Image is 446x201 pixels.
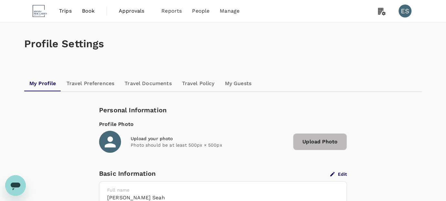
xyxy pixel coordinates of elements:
span: People [192,7,209,15]
div: Profile Photo [99,120,347,128]
a: Travel Preferences [61,76,120,91]
p: Full name [107,187,339,193]
button: Edit [330,171,347,177]
span: Book [82,7,95,15]
img: Swan & Maclaren Group [24,4,54,18]
a: My Profile [24,76,61,91]
span: Trips [59,7,72,15]
a: Travel Policy [177,76,220,91]
span: Reports [161,7,182,15]
a: My Guests [220,76,257,91]
iframe: Button to launch messaging window [5,175,26,196]
a: Travel Documents [119,76,177,91]
div: Basic Information [99,168,330,179]
p: Photo should be at least 500px × 500px [131,142,288,148]
div: ES [399,5,411,17]
div: Personal Information [99,105,347,115]
span: Manage [220,7,239,15]
span: Approvals [119,7,151,15]
span: Upload Photo [293,133,347,150]
div: Upload your photo [131,135,288,142]
h1: Profile Settings [24,38,422,50]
